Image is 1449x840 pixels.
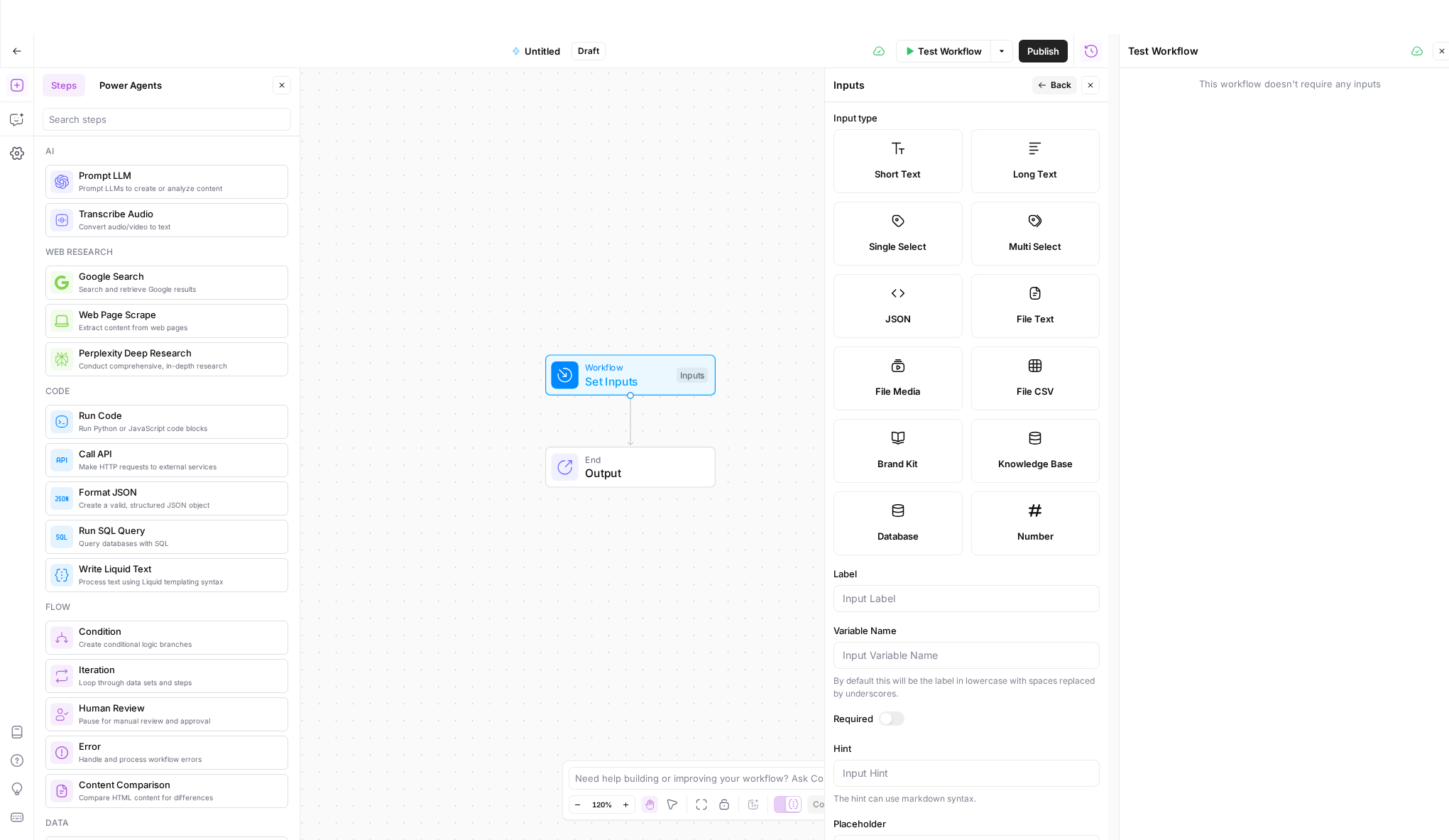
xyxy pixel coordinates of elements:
[833,78,1028,92] div: Inputs
[498,447,762,488] div: EndOutput
[578,45,599,58] span: Draft
[628,396,633,445] g: Edge from start to end
[43,74,85,97] button: Steps
[998,457,1073,471] span: Knowledge Base
[877,529,919,543] span: Database
[843,648,1090,662] input: Input Variable Name
[91,74,170,97] button: Power Agents
[79,701,276,715] span: Human Review
[79,269,276,283] span: Google Search
[79,422,276,434] span: Run Python or JavaScript code blocks
[79,715,276,726] span: Pause for manual review and approval
[1017,529,1054,543] span: Number
[877,457,918,471] span: Brand Kit
[79,346,276,360] span: Perplexity Deep Research
[79,168,276,182] span: Prompt LLM
[79,322,276,333] span: Extract content from web pages
[79,408,276,422] span: Run Code
[833,111,1100,125] label: Input type
[677,367,708,383] div: Inputs
[875,384,920,398] span: File Media
[79,485,276,499] span: Format JSON
[79,182,276,194] span: Prompt LLMs to create or analyze content
[585,452,701,466] span: End
[79,221,276,232] span: Convert audio/video to text
[79,576,276,587] span: Process text using Liquid templating syntax
[79,662,276,677] span: Iteration
[833,792,1100,805] div: The hint can use markdown syntax.
[1027,44,1059,58] span: Publish
[843,591,1090,606] input: Input Label
[896,40,990,62] button: Test Workflow
[833,817,1100,831] label: Placeholder
[79,307,276,322] span: Web Page Scrape
[1009,239,1061,253] span: Multi Select
[585,464,701,481] span: Output
[49,112,285,126] input: Search steps
[875,167,921,181] span: Short Text
[807,795,840,814] button: Copy
[79,538,276,549] span: Query databases with SQL
[585,373,669,390] span: Set Inputs
[55,784,69,798] img: vrinnnclop0vshvmafd7ip1g7ohf
[79,624,276,638] span: Condition
[79,753,276,765] span: Handle and process workflow errors
[79,207,276,221] span: Transcribe Audio
[1032,76,1077,94] button: Back
[79,677,276,688] span: Loop through data sets and steps
[1051,79,1071,92] span: Back
[79,778,276,792] span: Content Comparison
[833,567,1100,581] label: Label
[1017,312,1054,326] span: File Text
[79,739,276,753] span: Error
[525,44,560,58] span: Untitled
[79,499,276,511] span: Create a valid, structured JSON object
[1013,167,1057,181] span: Long Text
[79,360,276,371] span: Conduct comprehensive, in-depth research
[503,40,569,62] button: Untitled
[833,623,1100,638] label: Variable Name
[918,44,982,58] span: Test Workflow
[498,354,762,396] div: WorkflowSet InputsInputs
[45,385,288,398] div: Code
[813,798,834,811] span: Copy
[79,562,276,576] span: Write Liquid Text
[833,741,1100,756] label: Hint
[833,675,1100,700] div: By default this will be the label in lowercase with spaces replaced by underscores.
[585,361,669,374] span: Workflow
[79,638,276,650] span: Create conditional logic branches
[79,283,276,295] span: Search and retrieve Google results
[1019,40,1068,62] button: Publish
[592,799,612,810] span: 120%
[79,523,276,538] span: Run SQL Query
[1017,384,1054,398] span: File CSV
[79,461,276,472] span: Make HTTP requests to external services
[79,792,276,803] span: Compare HTML content for differences
[45,817,288,829] div: Data
[45,246,288,258] div: Web research
[885,312,911,326] span: JSON
[45,145,288,158] div: Ai
[833,711,1100,726] label: Required
[45,601,288,613] div: Flow
[869,239,926,253] span: Single Select
[79,447,276,461] span: Call API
